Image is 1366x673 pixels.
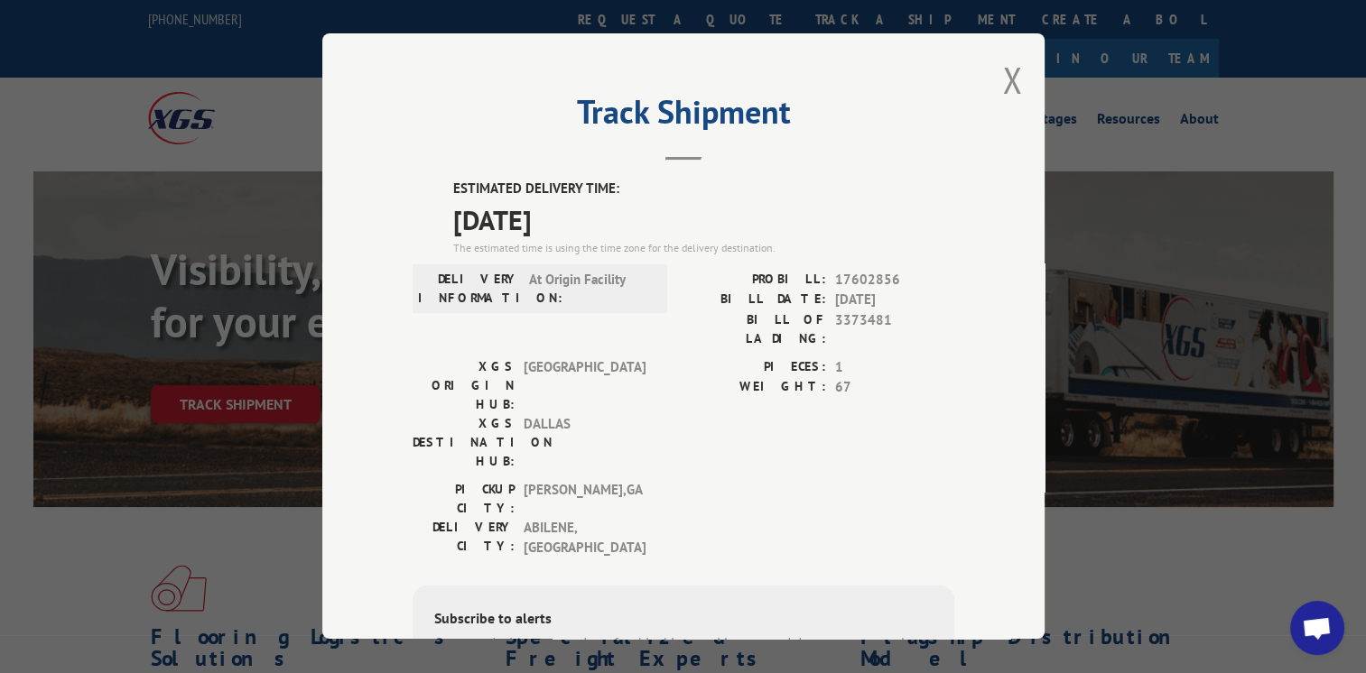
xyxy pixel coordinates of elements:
[524,480,646,518] span: [PERSON_NAME] , GA
[413,518,515,558] label: DELIVERY CITY:
[413,99,954,134] h2: Track Shipment
[683,357,826,378] label: PIECES:
[835,310,954,348] span: 3373481
[413,414,515,471] label: XGS DESTINATION HUB:
[524,414,646,471] span: DALLAS
[418,270,520,308] label: DELIVERY INFORMATION:
[453,240,954,256] div: The estimated time is using the time zone for the delivery destination.
[524,518,646,558] span: ABILENE , [GEOGRAPHIC_DATA]
[835,377,954,398] span: 67
[683,270,826,290] label: PROBILL:
[683,310,826,348] label: BILL OF LADING:
[835,290,954,310] span: [DATE]
[413,357,515,414] label: XGS ORIGIN HUB:
[413,480,515,518] label: PICKUP CITY:
[1290,601,1344,655] div: Open chat
[835,357,954,378] span: 1
[835,270,954,290] span: 17602856
[1002,56,1022,104] button: Close modal
[434,607,933,633] div: Subscribe to alerts
[453,179,954,199] label: ESTIMATED DELIVERY TIME:
[453,199,954,240] span: [DATE]
[524,357,646,414] span: [GEOGRAPHIC_DATA]
[683,290,826,310] label: BILL DATE:
[683,377,826,398] label: WEIGHT:
[529,270,651,308] span: At Origin Facility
